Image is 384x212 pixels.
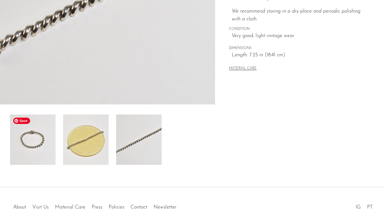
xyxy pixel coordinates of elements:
a: IG [356,205,361,210]
a: About [13,205,26,210]
a: PT [367,205,373,210]
a: Contact [131,205,147,210]
button: MATERIAL CARE [229,66,257,71]
span: Very good; light vintage wear. [232,32,370,40]
span: CONDITION [229,26,370,32]
span: Save [13,118,30,124]
img: Italian Link Bracelet [116,114,162,165]
a: Visit Us [32,205,49,210]
img: Italian Link Bracelet [10,114,56,165]
a: Policies [109,205,124,210]
span: DIMENSIONS [229,46,370,51]
i: We recommend storing in a dry place and periodic polishing with a cloth. [232,9,360,22]
a: Material Care [55,205,85,210]
img: Italian Link Bracelet [63,114,109,165]
ul: Social Medias [353,200,376,212]
a: Press [92,205,102,210]
span: Length: 7.25 in (18.41 cm) [232,51,370,59]
ul: Quick links [10,200,180,212]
